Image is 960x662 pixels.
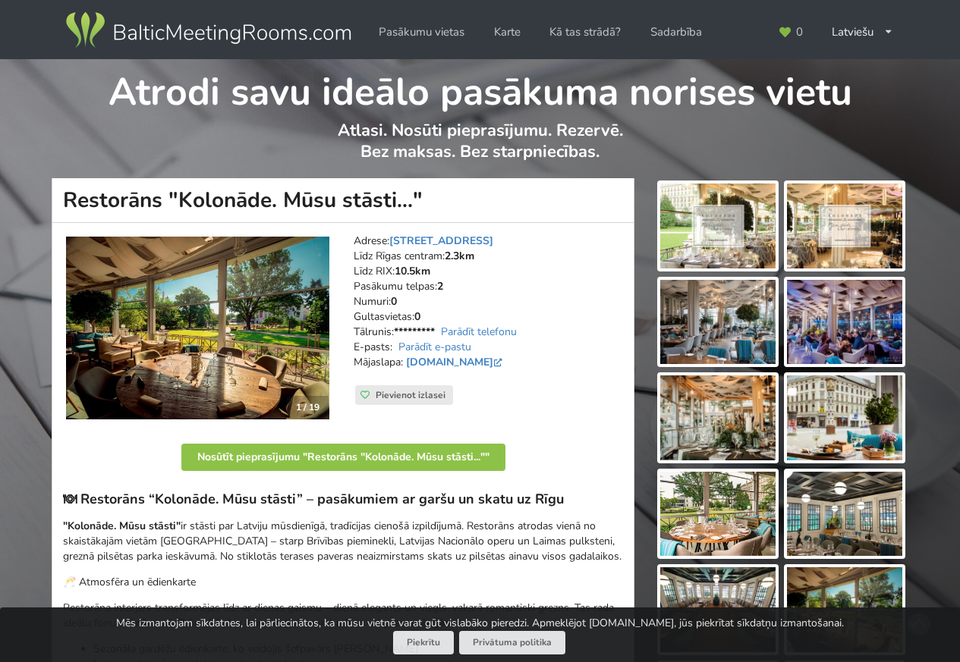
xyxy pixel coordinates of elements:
[376,389,445,401] span: Pievienot izlasei
[539,17,631,47] a: Kā tas strādā?
[796,27,803,38] span: 0
[63,9,354,52] img: Baltic Meeting Rooms
[354,234,623,385] address: Adrese: Līdz Rīgas centram: Līdz RIX: Pasākumu telpas: Numuri: Gultasvietas: Tālrunis: E-pasts: M...
[640,17,713,47] a: Sadarbība
[393,631,454,654] button: Piekrītu
[395,264,430,278] strong: 10.5km
[63,519,181,533] strong: "Kolonāde. Mūsu stāsti"
[52,178,634,223] h1: Restorāns "Kolonāde. Mūsu stāsti..."
[63,491,623,508] h3: 🍽 Restorāns “Kolonāde. Mūsu stāsti” – pasākumiem ar garšu un skatu uz Rīgu
[660,184,776,268] img: Restorāns "Kolonāde. Mūsu stāsti..." | Rīga | Pasākumu vieta - galerijas bilde
[660,472,776,557] img: Restorāns "Kolonāde. Mūsu stāsti..." | Rīga | Pasākumu vieta - galerijas bilde
[459,631,565,654] a: Privātuma politika
[63,519,623,564] p: ir stāsti par Latviju mūsdienīgā, tradīcijas cienošā izpildījumā. Restorāns atrodas vienā no skai...
[389,234,493,248] a: [STREET_ADDRESS]
[63,575,623,590] p: 🥂 Atmosfēra un ēdienkarte
[787,184,902,268] img: Restorāns "Kolonāde. Mūsu stāsti..." | Rīga | Pasākumu vieta - galerijas bilde
[441,325,517,339] a: Parādīt telefonu
[398,340,471,354] a: Parādīt e-pastu
[414,309,420,324] strong: 0
[483,17,531,47] a: Karte
[660,375,776,460] img: Restorāns "Kolonāde. Mūsu stāsti..." | Rīga | Pasākumu vieta - galerijas bilde
[63,601,623,631] p: Restorāna interjers transformējas līdz ar dienas gaismu – dienā elegants un viegls, vakarā romant...
[660,567,776,652] img: Restorāns "Kolonāde. Mūsu stāsti..." | Rīga | Pasākumu vieta - galerijas bilde
[66,237,329,419] a: Restorāns, bārs | Rīga | Restorāns "Kolonāde. Mūsu stāsti..." 1 / 19
[787,375,902,460] img: Restorāns "Kolonāde. Mūsu stāsti..." | Rīga | Pasākumu vieta - galerijas bilde
[391,294,397,309] strong: 0
[787,280,902,365] img: Restorāns "Kolonāde. Mūsu stāsti..." | Rīga | Pasākumu vieta - galerijas bilde
[787,472,902,557] img: Restorāns "Kolonāde. Mūsu stāsti..." | Rīga | Pasākumu vieta - galerijas bilde
[406,355,505,369] a: [DOMAIN_NAME]
[66,237,329,419] img: Restorāns, bārs | Rīga | Restorāns "Kolonāde. Mūsu stāsti..."
[660,280,776,365] img: Restorāns "Kolonāde. Mūsu stāsti..." | Rīga | Pasākumu vieta - galerijas bilde
[52,120,908,178] p: Atlasi. Nosūti pieprasījumu. Rezervē. Bez maksas. Bez starpniecības.
[787,567,902,652] img: Restorāns "Kolonāde. Mūsu stāsti..." | Rīga | Pasākumu vieta - galerijas bilde
[437,279,443,293] strong: 2
[445,249,474,263] strong: 2.3km
[181,444,505,471] button: Nosūtīt pieprasījumu "Restorāns "Kolonāde. Mūsu stāsti...""
[287,396,329,419] div: 1 / 19
[368,17,475,47] a: Pasākumu vietas
[821,17,904,47] div: Latviešu
[52,59,908,117] h1: Atrodi savu ideālo pasākuma norises vietu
